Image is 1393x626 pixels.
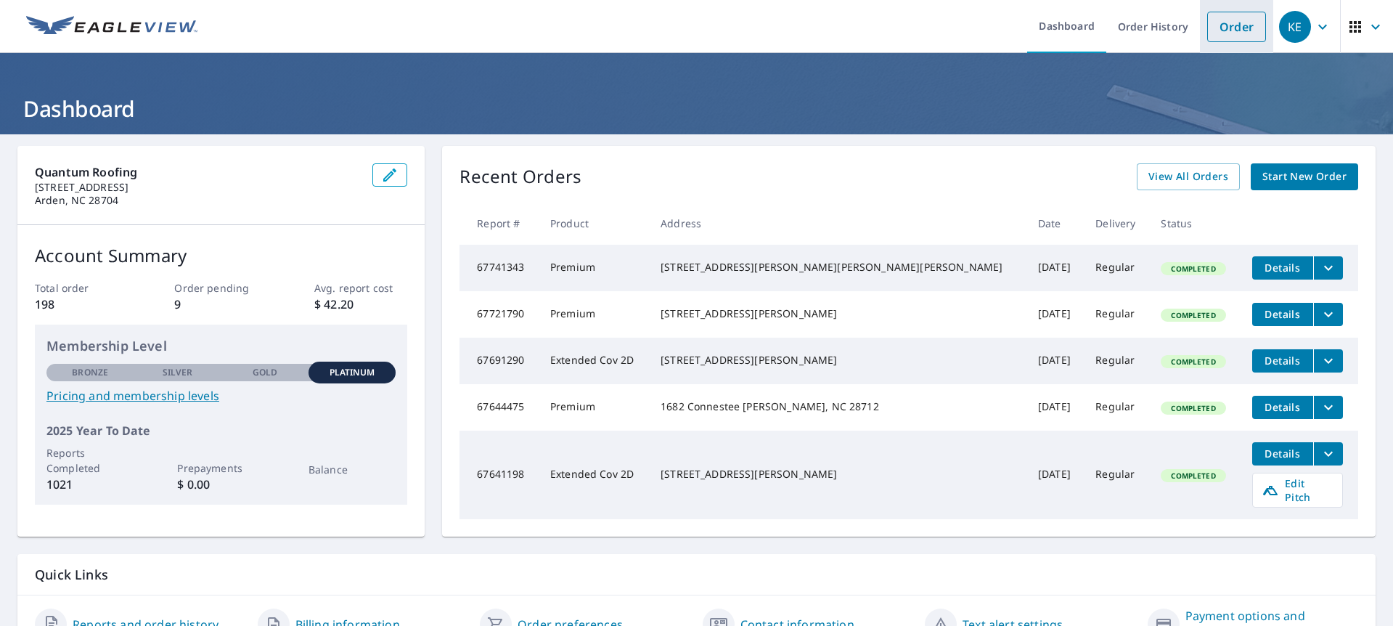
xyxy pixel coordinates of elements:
p: Quantum Roofing [35,163,361,181]
p: Silver [163,366,193,379]
p: 9 [174,296,267,313]
th: Delivery [1084,202,1149,245]
p: Platinum [330,366,375,379]
p: Recent Orders [459,163,581,190]
button: filesDropdownBtn-67641198 [1313,442,1343,466]
button: detailsBtn-67741343 [1252,256,1313,280]
span: Completed [1162,403,1224,413]
button: detailsBtn-67691290 [1252,349,1313,373]
p: 198 [35,296,128,313]
td: Extended Cov 2D [539,338,649,384]
td: [DATE] [1026,338,1084,384]
button: detailsBtn-67641198 [1252,442,1313,466]
p: 1021 [46,476,134,493]
td: Premium [539,291,649,338]
div: [STREET_ADDRESS][PERSON_NAME] [661,467,1015,481]
span: Completed [1162,264,1224,274]
span: Details [1261,307,1304,321]
span: Start New Order [1262,168,1347,186]
span: Details [1261,261,1304,275]
span: Details [1261,447,1304,460]
td: [DATE] [1026,431,1084,519]
button: detailsBtn-67721790 [1252,303,1313,326]
a: Pricing and membership levels [46,387,396,405]
td: [DATE] [1026,384,1084,431]
p: Membership Level [46,336,396,356]
td: 67741343 [459,245,539,291]
a: View All Orders [1137,163,1240,190]
span: Completed [1162,471,1224,481]
td: [DATE] [1026,291,1084,338]
p: Reports Completed [46,445,134,476]
td: 67644475 [459,384,539,431]
div: [STREET_ADDRESS][PERSON_NAME][PERSON_NAME][PERSON_NAME] [661,260,1015,275]
div: [STREET_ADDRESS][PERSON_NAME] [661,353,1015,367]
p: Avg. report cost [314,280,407,296]
td: 67721790 [459,291,539,338]
td: 67641198 [459,431,539,519]
p: Prepayments [177,460,264,476]
td: Premium [539,384,649,431]
th: Date [1026,202,1084,245]
p: Gold [253,366,277,379]
img: EV Logo [26,16,197,38]
th: Status [1149,202,1240,245]
td: Premium [539,245,649,291]
p: 2025 Year To Date [46,422,396,439]
div: 1682 Connestee [PERSON_NAME], NC 28712 [661,399,1015,414]
p: $ 42.20 [314,296,407,313]
td: Regular [1084,431,1149,519]
th: Address [649,202,1026,245]
td: Regular [1084,384,1149,431]
span: View All Orders [1148,168,1228,186]
span: Details [1261,400,1304,414]
button: filesDropdownBtn-67691290 [1313,349,1343,373]
p: Total order [35,280,128,296]
a: Edit Pitch [1252,473,1343,508]
span: Details [1261,354,1304,367]
button: filesDropdownBtn-67721790 [1313,303,1343,326]
p: Order pending [174,280,267,296]
th: Product [539,202,649,245]
a: Order [1207,12,1266,42]
p: Account Summary [35,243,407,269]
td: [DATE] [1026,245,1084,291]
td: Regular [1084,291,1149,338]
td: 67691290 [459,338,539,384]
p: [STREET_ADDRESS] [35,181,361,194]
a: Start New Order [1251,163,1358,190]
span: Completed [1162,310,1224,320]
td: Extended Cov 2D [539,431,649,519]
span: Completed [1162,357,1224,367]
p: Quick Links [35,566,1358,584]
div: [STREET_ADDRESS][PERSON_NAME] [661,306,1015,321]
button: detailsBtn-67644475 [1252,396,1313,419]
p: Bronze [72,366,108,379]
p: Arden, NC 28704 [35,194,361,207]
button: filesDropdownBtn-67741343 [1313,256,1343,280]
h1: Dashboard [17,94,1376,123]
div: KE [1279,11,1311,43]
button: filesDropdownBtn-67644475 [1313,396,1343,419]
th: Report # [459,202,539,245]
span: Edit Pitch [1262,476,1333,504]
td: Regular [1084,338,1149,384]
p: $ 0.00 [177,476,264,493]
td: Regular [1084,245,1149,291]
p: Balance [309,462,396,477]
